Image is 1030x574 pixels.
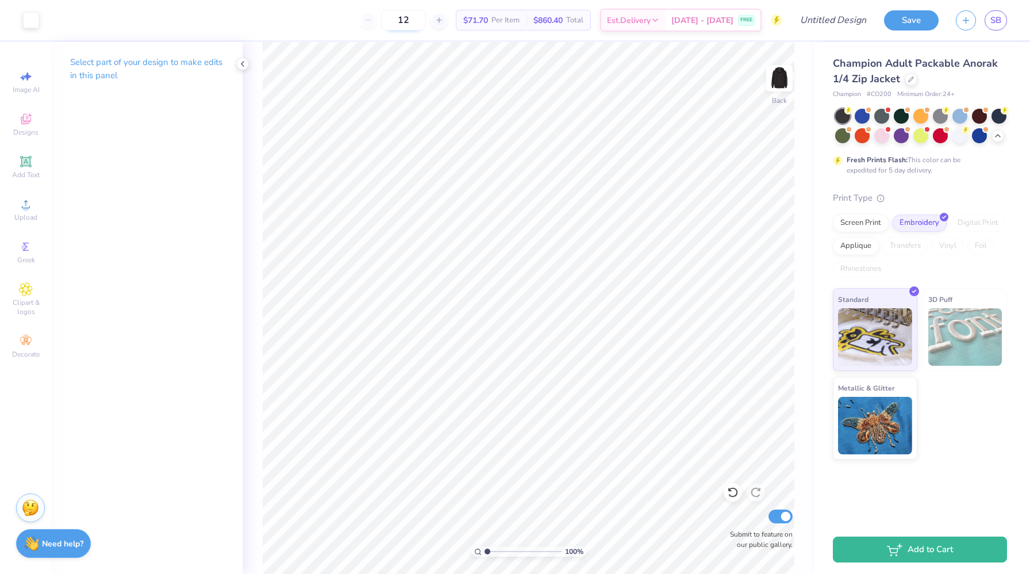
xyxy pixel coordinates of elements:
[928,293,952,305] span: 3D Puff
[6,298,46,316] span: Clipart & logos
[833,261,889,278] div: Rhinestones
[724,529,793,550] label: Submit to feature on our public gallery.
[833,56,998,86] span: Champion Adult Packable Anorak 1/4 Zip Jacket
[892,215,947,232] div: Embroidery
[833,192,1007,205] div: Print Type
[607,14,651,26] span: Est. Delivery
[838,308,912,366] img: Standard
[932,238,964,255] div: Vinyl
[768,67,791,90] img: Back
[13,128,39,137] span: Designs
[42,538,83,549] strong: Need help?
[985,10,1007,30] a: SB
[967,238,994,255] div: Foil
[671,14,733,26] span: [DATE] - [DATE]
[772,95,787,106] div: Back
[847,155,908,164] strong: Fresh Prints Flash:
[838,382,895,394] span: Metallic & Glitter
[533,14,563,26] span: $860.40
[565,546,583,557] span: 100 %
[833,537,1007,562] button: Add to Cart
[12,350,40,359] span: Decorate
[566,14,583,26] span: Total
[838,397,912,454] img: Metallic & Glitter
[833,238,879,255] div: Applique
[70,56,224,82] p: Select part of your design to make edits in this panel
[833,90,861,100] span: Champion
[463,14,488,26] span: $71.70
[897,90,955,100] span: Minimum Order: 24 +
[13,85,40,94] span: Image AI
[847,155,988,175] div: This color can be expedited for 5 day delivery.
[14,213,37,222] span: Upload
[928,308,1002,366] img: 3D Puff
[867,90,891,100] span: # CO200
[17,255,35,265] span: Greek
[791,9,875,32] input: Untitled Design
[990,14,1001,27] span: SB
[491,14,520,26] span: Per Item
[12,170,40,179] span: Add Text
[950,215,1006,232] div: Digital Print
[833,215,889,232] div: Screen Print
[838,293,868,305] span: Standard
[381,10,426,30] input: – –
[882,238,928,255] div: Transfers
[740,16,752,24] span: FREE
[884,10,939,30] button: Save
